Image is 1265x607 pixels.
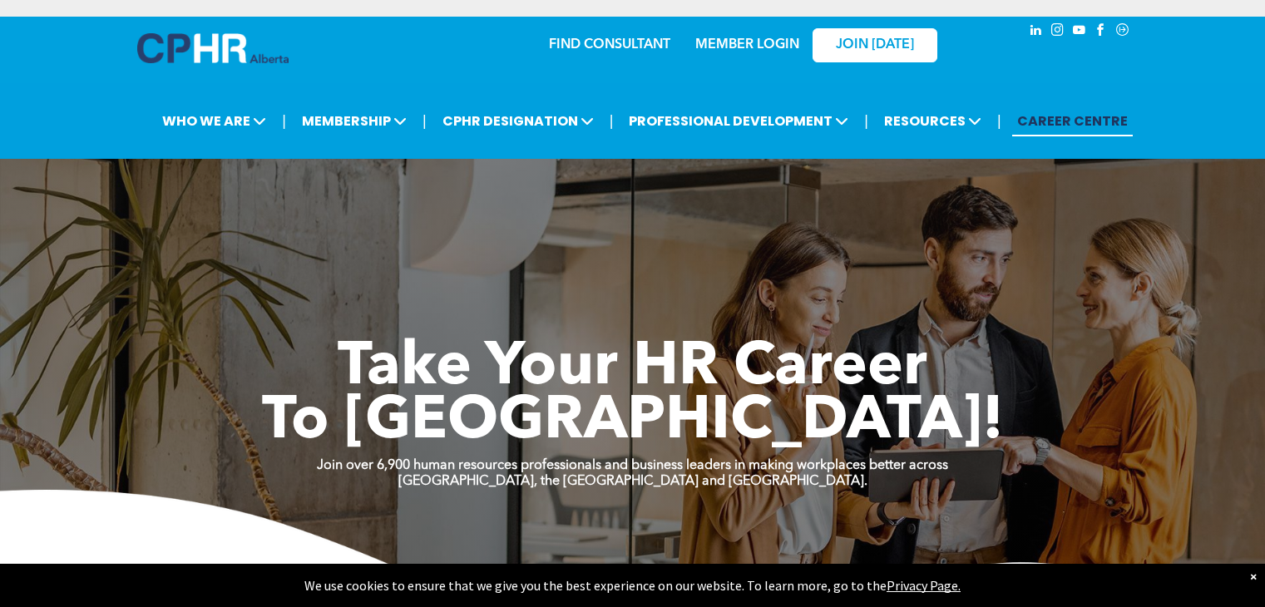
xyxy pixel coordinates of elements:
li: | [610,104,614,138]
a: youtube [1070,21,1089,43]
span: RESOURCES [879,106,986,136]
a: FIND CONSULTANT [549,38,670,52]
div: Dismiss notification [1250,568,1257,585]
span: PROFESSIONAL DEVELOPMENT [624,106,853,136]
span: JOIN [DATE] [836,37,914,53]
span: To [GEOGRAPHIC_DATA]! [262,392,1004,452]
li: | [422,104,427,138]
span: Take Your HR Career [338,338,927,398]
a: JOIN [DATE] [813,28,937,62]
li: | [864,104,868,138]
a: CAREER CENTRE [1012,106,1133,136]
a: Privacy Page. [887,577,961,594]
a: MEMBER LOGIN [695,38,799,52]
a: Social network [1114,21,1132,43]
span: CPHR DESIGNATION [437,106,599,136]
span: WHO WE ARE [157,106,271,136]
a: facebook [1092,21,1110,43]
a: linkedin [1027,21,1045,43]
li: | [282,104,286,138]
span: MEMBERSHIP [297,106,412,136]
li: | [997,104,1001,138]
img: A blue and white logo for cp alberta [137,33,289,63]
a: instagram [1049,21,1067,43]
strong: [GEOGRAPHIC_DATA], the [GEOGRAPHIC_DATA] and [GEOGRAPHIC_DATA]. [398,475,867,488]
strong: Join over 6,900 human resources professionals and business leaders in making workplaces better ac... [317,459,948,472]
